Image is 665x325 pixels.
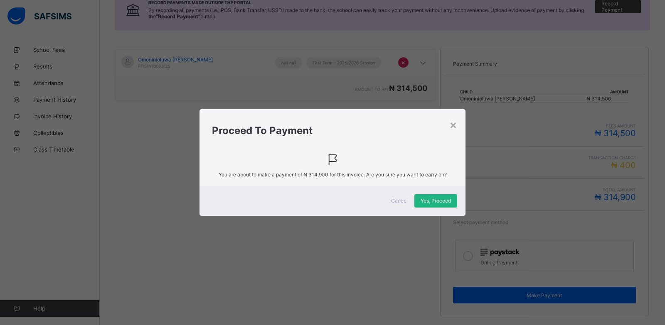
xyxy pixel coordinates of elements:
[421,198,451,204] span: Yes, Proceed
[449,117,457,132] div: ×
[212,125,453,137] h1: Proceed To Payment
[212,171,453,178] span: You are about to make a payment of for this invoice. Are you sure you want to carry on?
[303,171,328,178] span: ₦ 314,900
[391,198,408,204] span: Cancel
